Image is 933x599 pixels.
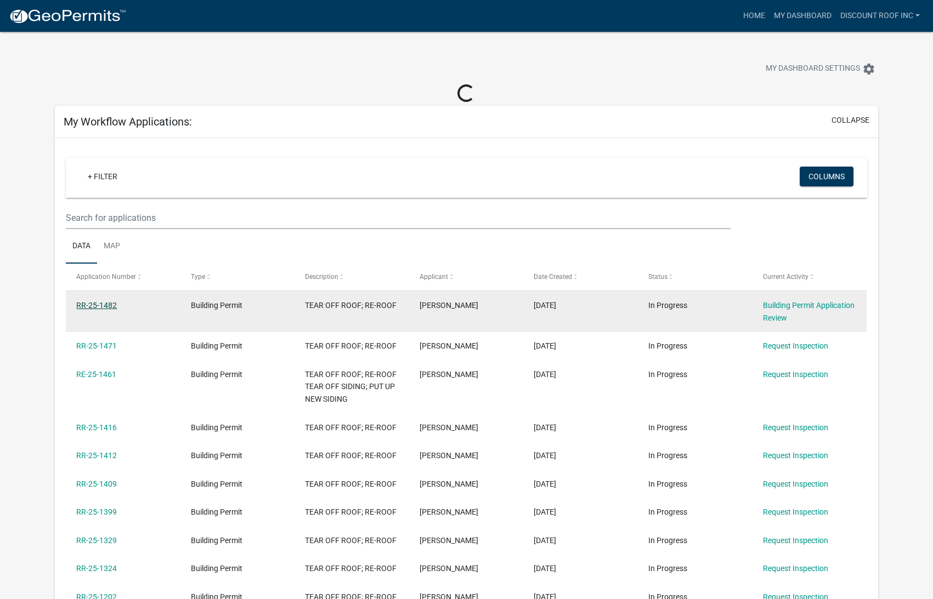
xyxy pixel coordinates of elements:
[757,58,884,79] button: My Dashboard Settingssettings
[76,507,117,516] a: RR-25-1399
[534,273,572,281] span: Date Created
[648,451,687,460] span: In Progress
[420,423,478,432] span: Tori Judy
[763,451,828,460] a: Request Inspection
[523,264,638,290] datatable-header-cell: Date Created
[648,341,687,350] span: In Progress
[191,451,242,460] span: Building Permit
[76,451,117,460] a: RR-25-1412
[534,341,556,350] span: 08/11/2025
[191,370,242,379] span: Building Permit
[305,341,397,350] span: TEAR OFF ROOF; RE-ROOF
[648,423,687,432] span: In Progress
[191,564,242,573] span: Building Permit
[76,273,136,281] span: Application Number
[763,341,828,350] a: Request Inspection
[763,480,828,488] a: Request Inspection
[763,507,828,516] a: Request Inspection
[420,536,478,545] span: Tori Judy
[420,564,478,573] span: Tori Judy
[66,229,97,264] a: Data
[420,301,478,310] span: Tori Judy
[534,564,556,573] span: 07/22/2025
[763,564,828,573] a: Request Inspection
[800,167,853,186] button: Columns
[76,480,117,488] a: RR-25-1409
[638,264,753,290] datatable-header-cell: Status
[420,480,478,488] span: Tori Judy
[191,301,242,310] span: Building Permit
[648,480,687,488] span: In Progress
[191,536,242,545] span: Building Permit
[534,480,556,488] span: 08/01/2025
[862,62,875,76] i: settings
[534,536,556,545] span: 07/22/2025
[763,423,828,432] a: Request Inspection
[409,264,524,290] datatable-header-cell: Applicant
[832,115,869,126] button: collapse
[191,423,242,432] span: Building Permit
[534,301,556,310] span: 08/12/2025
[305,480,397,488] span: TEAR OFF ROOF; RE-ROOF
[534,507,556,516] span: 07/31/2025
[305,273,338,281] span: Description
[66,207,731,229] input: Search for applications
[64,115,192,128] h5: My Workflow Applications:
[97,229,127,264] a: Map
[191,507,242,516] span: Building Permit
[305,451,397,460] span: TEAR OFF ROOF; RE-ROOF
[305,423,397,432] span: TEAR OFF ROOF; RE-ROOF
[180,264,295,290] datatable-header-cell: Type
[770,5,836,26] a: My Dashboard
[648,536,687,545] span: In Progress
[648,564,687,573] span: In Progress
[766,62,860,76] span: My Dashboard Settings
[534,423,556,432] span: 08/01/2025
[534,451,556,460] span: 08/01/2025
[76,341,117,350] a: RR-25-1471
[648,507,687,516] span: In Progress
[752,264,867,290] datatable-header-cell: Current Activity
[739,5,770,26] a: Home
[305,564,397,573] span: TEAR OFF ROOF; RE-ROOF
[76,564,117,573] a: RR-25-1324
[420,273,448,281] span: Applicant
[648,301,687,310] span: In Progress
[76,301,117,310] a: RR-25-1482
[76,370,116,379] a: RE-25-1461
[76,536,117,545] a: RR-25-1329
[420,341,478,350] span: Tori Judy
[420,451,478,460] span: Tori Judy
[763,301,855,322] a: Building Permit Application Review
[295,264,409,290] datatable-header-cell: Description
[305,370,397,404] span: TEAR OFF ROOF; RE-ROOF TEAR OFF SIDING; PUT UP NEW SIDING
[763,273,808,281] span: Current Activity
[191,480,242,488] span: Building Permit
[191,341,242,350] span: Building Permit
[305,507,397,516] span: TEAR OFF ROOF; RE-ROOF
[648,273,668,281] span: Status
[763,370,828,379] a: Request Inspection
[191,273,205,281] span: Type
[66,264,180,290] datatable-header-cell: Application Number
[836,5,924,26] a: Discount Roof Inc
[305,536,397,545] span: TEAR OFF ROOF; RE-ROOF
[79,167,126,186] a: + Filter
[305,301,397,310] span: TEAR OFF ROOF; RE-ROOF
[420,370,478,379] span: Tori Judy
[76,423,117,432] a: RR-25-1416
[763,536,828,545] a: Request Inspection
[534,370,556,379] span: 08/08/2025
[420,507,478,516] span: Tori Judy
[648,370,687,379] span: In Progress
